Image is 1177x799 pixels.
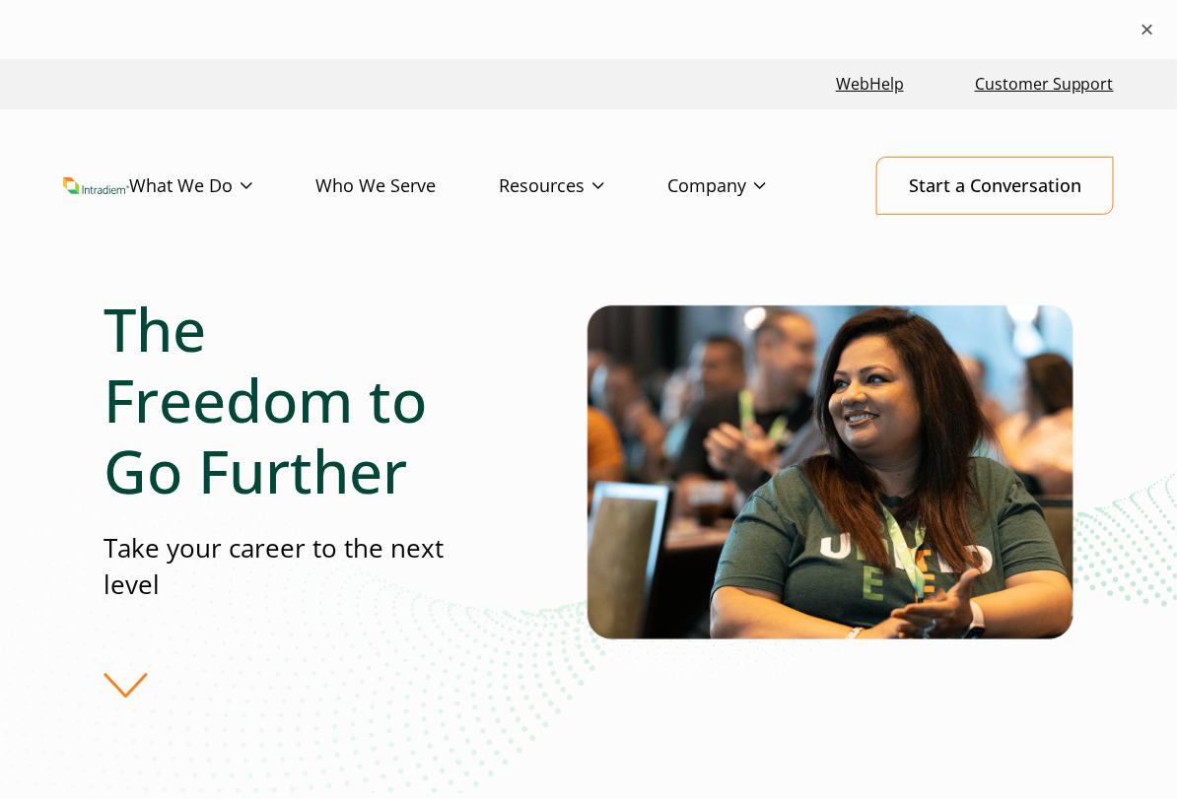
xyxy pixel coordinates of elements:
a: Start a Conversation [876,157,1114,215]
a: What We Do [129,158,315,215]
a: Link to homepage of Intradiem [63,177,129,193]
a: Company [667,158,829,215]
h1: The Freedom to Go Further [104,294,466,506]
button: × [1136,18,1159,41]
img: Intradiem [63,177,129,193]
a: Customer Support [967,63,1122,105]
p: Take your career to the next level [104,530,466,604]
a: Resources [499,158,667,215]
a: Who We Serve [315,158,499,215]
a: Link opens in a new window [828,63,912,105]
